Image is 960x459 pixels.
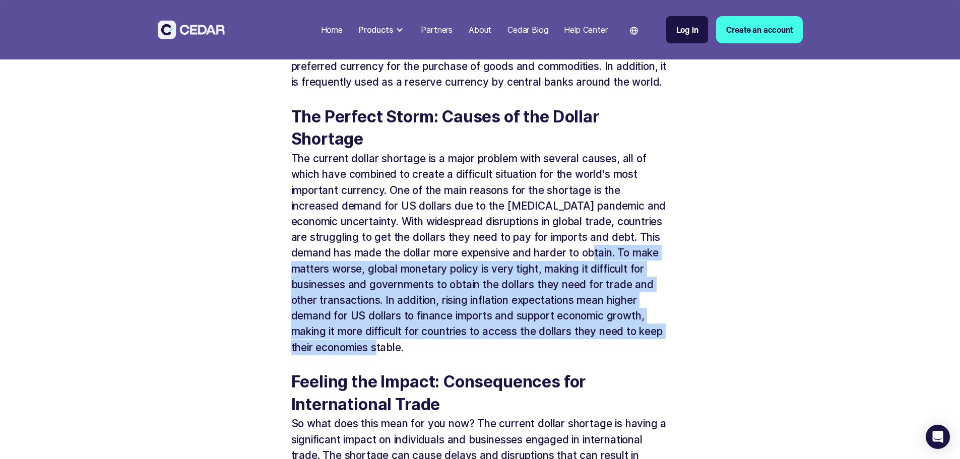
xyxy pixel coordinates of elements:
[291,107,599,149] strong: The Perfect Storm: Causes of the Dollar Shortage
[503,19,552,41] a: Cedar Blog
[317,19,347,41] a: Home
[560,19,611,41] a: Help Center
[676,24,698,36] div: Log in
[469,24,491,36] div: About
[564,24,607,36] div: Help Center
[630,27,638,35] img: world icon
[355,20,409,40] div: Products
[465,19,495,41] a: About
[291,355,669,371] p: ‍
[291,151,669,355] p: The current dollar shortage is a major problem with several causes, all of which have combined to...
[666,16,709,43] a: Log in
[421,24,453,36] div: Partners
[926,425,950,449] div: Open Intercom Messenger
[291,90,669,105] p: ‍
[359,24,393,36] div: Products
[716,16,802,43] a: Create an account
[321,24,343,36] div: Home
[291,372,586,414] strong: Feeling the Impact: Consequences for International Trade
[417,19,457,41] a: Partners
[507,24,548,36] div: Cedar Blog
